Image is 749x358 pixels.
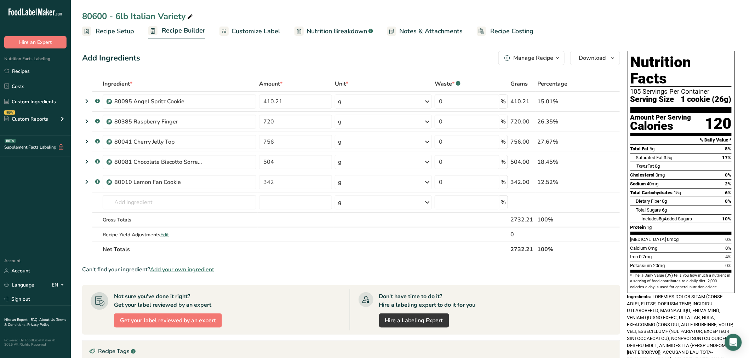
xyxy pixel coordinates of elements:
[650,146,655,151] span: 6g
[120,316,216,325] span: Get your label reviewed by an expert
[82,23,134,39] a: Recipe Setup
[511,80,528,88] span: Grams
[511,97,535,106] div: 410.21
[630,273,732,290] section: * The % Daily Value (DV) tells you how much a nutrient in a serving of food contributes to a dail...
[511,158,535,166] div: 504.00
[674,190,681,195] span: 15g
[725,190,732,195] span: 6%
[639,254,652,259] span: 0.7mg
[379,292,476,309] div: Don't have time to do it? Hire a labeling expert to do it for you
[659,216,664,221] span: 5g
[335,80,348,88] span: Unit
[726,237,732,242] span: 0%
[627,294,652,299] span: Ingredients:
[725,334,742,351] div: Open Intercom Messenger
[648,246,658,251] span: 0mg
[630,136,732,144] section: % Daily Value *
[722,216,732,221] span: 10%
[52,281,67,289] div: EN
[579,54,606,62] span: Download
[477,23,533,39] a: Recipe Costing
[537,215,587,224] div: 100%
[338,97,342,106] div: g
[82,52,140,64] div: Add Ingredients
[27,322,49,327] a: Privacy Policy
[636,163,654,169] span: Fat
[630,88,732,95] div: 105 Servings Per Container
[511,230,535,239] div: 0
[150,265,214,274] span: Add your own ingredient
[114,117,203,126] div: 80385 Raspberry Finger
[726,254,732,259] span: 4%
[103,216,256,224] div: Gross Totals
[630,263,652,268] span: Potassium
[307,27,367,36] span: Nutrition Breakdown
[4,36,67,48] button: Hire an Expert
[103,80,132,88] span: Ingredient
[31,317,39,322] a: FAQ .
[101,242,509,256] th: Net Totals
[725,181,732,186] span: 2%
[667,237,679,242] span: 0mcg
[114,313,222,328] button: Get your label reviewed by an expert
[570,51,620,65] button: Download
[82,265,620,274] div: Can't find your ingredient?
[107,119,112,125] img: Sub Recipe
[338,138,342,146] div: g
[655,163,660,169] span: 0g
[630,95,674,104] span: Serving Size
[636,155,663,160] span: Saturated Fat
[642,216,692,221] span: Includes Added Sugars
[107,139,112,145] img: Sub Recipe
[630,121,691,131] div: Calories
[537,80,567,88] span: Percentage
[231,27,280,36] span: Customize Label
[662,198,667,204] span: 0g
[636,207,661,213] span: Total Sugars
[162,26,205,35] span: Recipe Builder
[636,198,661,204] span: Dietary Fiber
[630,237,666,242] span: [MEDICAL_DATA]
[511,215,535,224] div: 2732.21
[39,317,56,322] a: About Us .
[259,80,282,88] span: Amount
[4,317,29,322] a: Hire an Expert .
[662,207,667,213] span: 6g
[490,27,533,36] span: Recipe Costing
[656,172,665,178] span: 0mg
[726,263,732,268] span: 0%
[653,263,665,268] span: 20mg
[705,114,732,133] div: 120
[338,158,342,166] div: g
[636,163,648,169] i: Trans
[537,178,587,186] div: 12.52%
[107,160,112,165] img: Sub Recipe
[630,254,638,259] span: Iron
[630,246,647,251] span: Calcium
[509,242,536,256] th: 2732.21
[435,80,461,88] div: Waste
[107,180,112,185] img: Sub Recipe
[338,198,342,207] div: g
[219,23,280,39] a: Customize Label
[630,225,646,230] span: Protein
[160,231,169,238] span: Edit
[82,10,194,23] div: 80600 - 6lb Italian Variety
[725,172,732,178] span: 0%
[498,51,565,65] button: Manage Recipe
[511,117,535,126] div: 720.00
[511,178,535,186] div: 342.00
[387,23,463,39] a: Notes & Attachments
[114,178,203,186] div: 80010 Lemon Fan Cookie
[537,117,587,126] div: 26.35%
[103,195,256,209] input: Add Ingredient
[725,198,732,204] span: 0%
[726,246,732,251] span: 0%
[513,54,553,62] div: Manage Recipe
[647,181,659,186] span: 40mg
[114,97,203,106] div: 80095 Angel Spritz Cookie
[630,172,655,178] span: Cholesterol
[725,146,732,151] span: 8%
[630,54,732,87] h1: Nutrition Facts
[107,99,112,104] img: Sub Recipe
